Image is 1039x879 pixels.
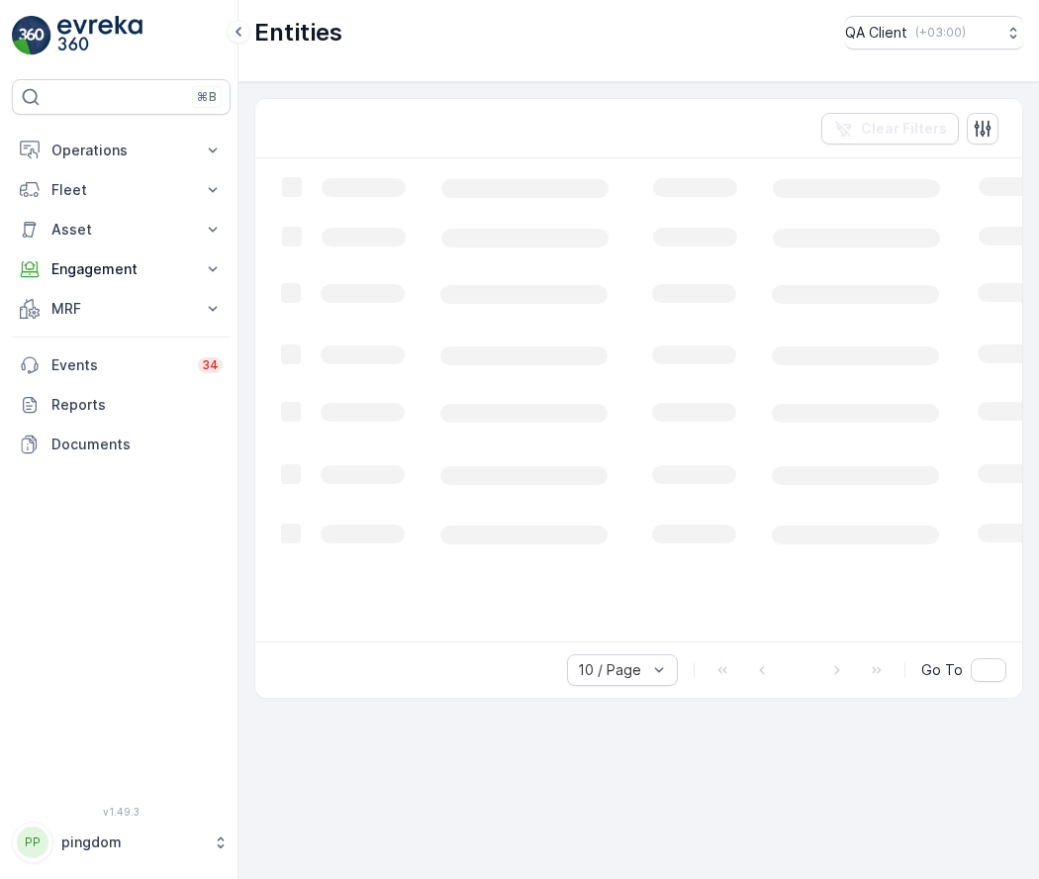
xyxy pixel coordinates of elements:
[921,660,963,680] span: Go To
[51,435,223,454] p: Documents
[12,289,231,329] button: MRF
[12,16,51,55] img: logo
[861,119,947,139] p: Clear Filters
[915,25,966,41] p: ( +03:00 )
[845,23,907,43] p: QA Client
[51,180,191,200] p: Fleet
[12,822,231,863] button: PPpingdom
[821,113,959,145] button: Clear Filters
[61,832,203,852] p: pingdom
[254,17,342,49] p: Entities
[57,16,142,55] img: logo_light-DOdMpM7g.png
[12,210,231,249] button: Asset
[12,345,231,385] a: Events34
[12,170,231,210] button: Fleet
[202,357,219,373] p: 34
[12,131,231,170] button: Operations
[12,806,231,818] span: v 1.49.3
[17,827,48,858] div: PP
[12,385,231,425] a: Reports
[51,259,191,279] p: Engagement
[845,16,1023,49] button: QA Client(+03:00)
[51,299,191,319] p: MRF
[12,249,231,289] button: Engagement
[51,220,191,240] p: Asset
[51,355,186,375] p: Events
[51,141,191,160] p: Operations
[12,425,231,464] a: Documents
[51,395,223,415] p: Reports
[197,89,217,105] p: ⌘B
